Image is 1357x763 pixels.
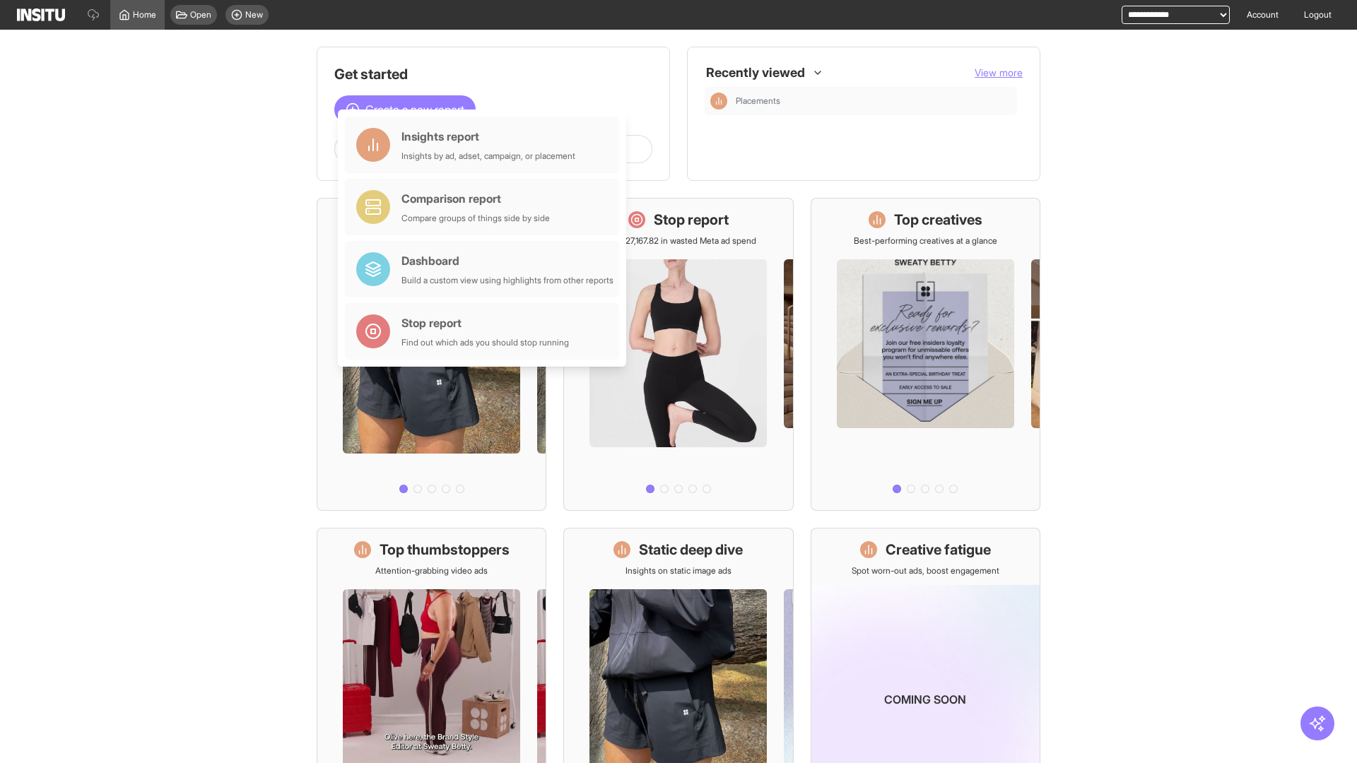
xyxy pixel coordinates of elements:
div: Comparison report [401,190,550,207]
p: Attention-grabbing video ads [375,565,488,576]
div: Stop report [401,314,569,331]
h1: Static deep dive [639,540,743,560]
h1: Stop report [654,210,729,230]
div: Insights report [401,128,575,145]
h1: Top creatives [894,210,982,230]
span: Create a new report [365,101,464,118]
div: Find out which ads you should stop running [401,337,569,348]
div: Insights [710,93,727,110]
button: Create a new report [334,95,476,124]
img: Logo [17,8,65,21]
button: View more [975,66,1023,80]
span: Open [190,9,211,20]
p: Save £27,167.82 in wasted Meta ad spend [600,235,756,247]
div: Build a custom view using highlights from other reports [401,275,613,286]
span: Placements [736,95,1011,107]
span: View more [975,66,1023,78]
div: Compare groups of things side by side [401,213,550,224]
div: Dashboard [401,252,613,269]
div: Insights by ad, adset, campaign, or placement [401,150,575,162]
span: Home [133,9,156,20]
a: Top creativesBest-performing creatives at a glance [811,198,1040,511]
span: Placements [736,95,780,107]
h1: Get started [334,64,652,84]
p: Best-performing creatives at a glance [854,235,997,247]
h1: Top thumbstoppers [380,540,510,560]
a: Stop reportSave £27,167.82 in wasted Meta ad spend [563,198,793,511]
span: New [245,9,263,20]
a: What's live nowSee all active ads instantly [317,198,546,511]
p: Insights on static image ads [625,565,732,576]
